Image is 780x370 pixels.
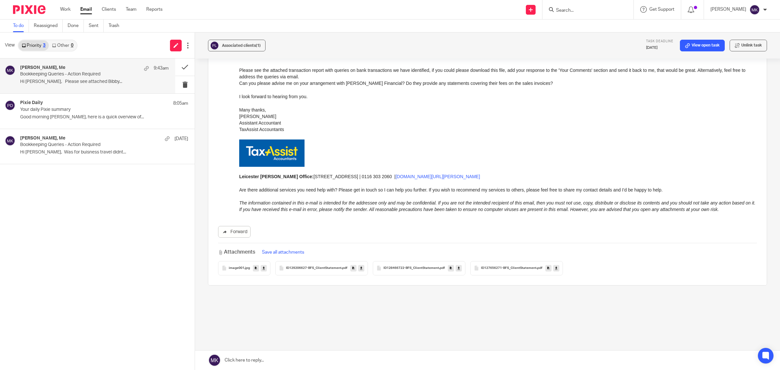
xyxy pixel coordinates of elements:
a: Sent [89,20,104,32]
a: Forward [218,226,251,238]
p: [DATE] [646,45,673,50]
p: [DATE] [175,136,188,142]
button: image001.jpg [218,261,270,275]
span: .jpg [244,266,250,270]
span: .pdf [342,266,347,270]
span: image001 [229,266,244,270]
a: Trash [109,20,124,32]
a: Clients [102,6,116,13]
p: Hi [PERSON_NAME], Was for buisness travel didnt... [20,150,188,155]
button: ID127656271-BFS_ClientStatement.pdf [470,261,563,275]
h3: Attachments [218,248,255,256]
p: Bookkeeping Queries - Action Required [20,142,155,148]
h4: [PERSON_NAME], Me [20,65,65,71]
p: 8:05am [173,100,188,107]
span: ID127656271-BFS_ClientStatement [481,266,537,270]
p: Hi [PERSON_NAME], Please see attached Bibby... [20,79,169,85]
div: 0 [71,43,73,48]
p: 9:43am [154,65,169,72]
span: ID129206627-BFS_ClientStatement [286,266,342,270]
a: Done [68,20,84,32]
a: Other0 [49,40,76,51]
span: Associated clients [222,44,261,47]
input: Search [555,8,614,14]
a: Priority3 [19,40,49,51]
span: Get Support [649,7,674,12]
img: svg%3E [749,5,760,15]
button: Save all attachments [260,249,306,256]
h4: [PERSON_NAME], Me [20,136,65,141]
span: ID128466722-BFS_ClientStatement [383,266,439,270]
span: .pdf [537,266,542,270]
p: [PERSON_NAME] [710,6,746,13]
a: Work [60,6,71,13]
p: Good morning [PERSON_NAME], here is a quick overview of... [20,114,188,120]
img: svg%3E [210,41,219,50]
p: Bookkeeping Queries - Action Required [20,72,139,77]
h4: Pixie Daily [20,100,43,106]
span: View [5,42,15,49]
p: Your daily Pixie summary [20,107,155,112]
button: Unlink task [730,40,767,51]
img: svg%3E [5,100,15,111]
button: ID128466722-BFS_ClientStatement.pdf [373,261,465,275]
span: (1) [256,44,261,47]
div: 3 [43,43,45,48]
a: View open task [680,40,725,51]
img: svg%3E [5,136,15,146]
a: Reassigned [34,20,63,32]
a: Team [126,6,136,13]
button: Associated clients(1) [208,40,266,51]
a: Reports [146,6,162,13]
a: To do [13,20,29,32]
span: Task deadline [646,40,673,43]
img: svg%3E [5,65,15,75]
a: Email [80,6,92,13]
span: .pdf [439,266,445,270]
button: ID129206627-BFS_ClientStatement.pdf [275,261,368,275]
img: Pixie [13,5,45,14]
